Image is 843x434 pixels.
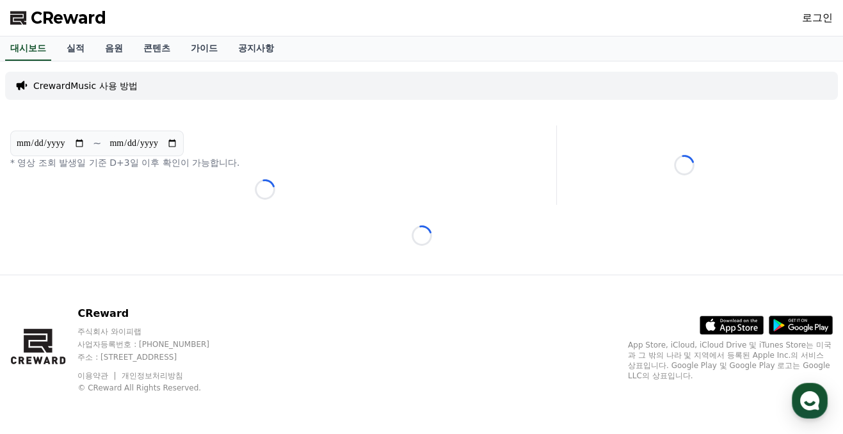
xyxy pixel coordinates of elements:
[10,156,520,169] p: * 영상 조회 발생일 기준 D+3일 이후 확인이 가능합니다.
[95,36,133,61] a: 음원
[10,8,106,28] a: CReward
[5,36,51,61] a: 대시보드
[165,328,246,360] a: 설정
[181,36,228,61] a: 가이드
[33,79,138,92] a: CrewardMusic 사용 방법
[77,352,234,362] p: 주소 : [STREET_ADDRESS]
[628,340,833,381] p: App Store, iCloud, iCloud Drive 및 iTunes Store는 미국과 그 밖의 나라 및 지역에서 등록된 Apple Inc.의 서비스 상표입니다. Goo...
[40,347,48,357] span: 홈
[56,36,95,61] a: 실적
[122,371,183,380] a: 개인정보처리방침
[802,10,833,26] a: 로그인
[77,371,118,380] a: 이용약관
[4,328,84,360] a: 홈
[77,326,234,337] p: 주식회사 와이피랩
[228,36,284,61] a: 공지사항
[117,348,132,358] span: 대화
[77,339,234,350] p: 사업자등록번호 : [PHONE_NUMBER]
[198,347,213,357] span: 설정
[93,136,101,151] p: ~
[77,383,234,393] p: © CReward All Rights Reserved.
[77,306,234,321] p: CReward
[84,328,165,360] a: 대화
[133,36,181,61] a: 콘텐츠
[31,8,106,28] span: CReward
